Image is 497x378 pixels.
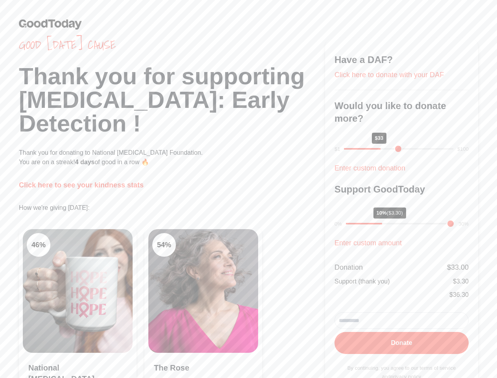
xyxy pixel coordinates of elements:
[387,210,403,216] span: ($3.30)
[334,220,342,228] div: 0%
[458,220,469,228] div: 30%
[334,100,469,125] h3: Would you like to donate more?
[453,277,469,286] div: $
[334,332,469,354] button: Donate
[152,233,176,257] div: 54 %
[154,362,253,373] h3: The Rose
[447,262,469,273] div: $
[334,54,469,66] h3: Have a DAF?
[19,203,325,213] p: How we're giving [DATE]:
[373,208,406,219] div: 10%
[19,38,325,52] span: Good [DATE] cause
[334,164,405,172] a: Enter custom donation
[334,262,363,273] div: Donation
[23,229,133,353] img: Clean Air Task Force
[334,277,390,286] div: Support (thank you)
[456,278,469,285] span: 3.30
[451,263,469,271] span: 33.00
[27,233,50,257] div: 46 %
[334,145,340,153] div: $1
[19,65,325,135] h1: Thank you for supporting [MEDICAL_DATA]: Early Detection !
[19,19,82,30] img: GoodToday
[453,291,469,298] span: 36.30
[19,181,144,189] a: Click here to see your kindness stats
[334,71,444,79] a: Click here to donate with your DAF
[334,183,469,196] h3: Support GoodToday
[148,229,258,353] img: Clean Cooking Alliance
[75,159,95,165] span: 4 days
[449,290,469,300] div: $
[457,145,469,153] div: $100
[19,148,325,167] p: Thank you for donating to National [MEDICAL_DATA] Foundation. You are on a streak! of good in a r...
[372,133,387,144] div: $33
[334,239,402,247] a: Enter custom amount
